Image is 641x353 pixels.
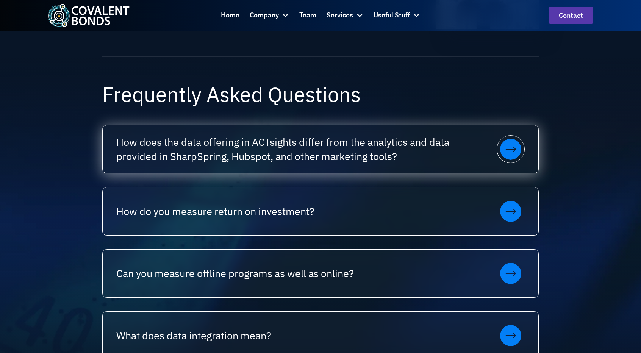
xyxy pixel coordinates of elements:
[116,328,271,343] h2: What does data integration mean?
[327,10,353,21] div: Services
[250,5,289,26] div: Company
[116,204,314,219] h2: How do you measure return on investment?
[221,5,239,26] a: Home
[327,5,363,26] div: Services
[116,266,354,281] h2: Can you measure offline programs as well as online?
[374,10,410,21] div: Useful Stuff
[549,7,593,24] a: contact
[48,4,130,27] img: Covalent Bonds White / Teal Logo
[250,10,279,21] div: Company
[48,4,130,27] a: home
[116,135,483,164] h2: How does the data offering in ACTsights differ from the analytics and data provided in SharpSprin...
[299,10,316,21] div: Team
[102,84,539,105] h2: Frequently Asked Questions
[221,10,239,21] div: Home
[374,5,420,26] div: Useful Stuff
[528,271,641,353] iframe: Chat Widget
[299,5,316,26] a: Team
